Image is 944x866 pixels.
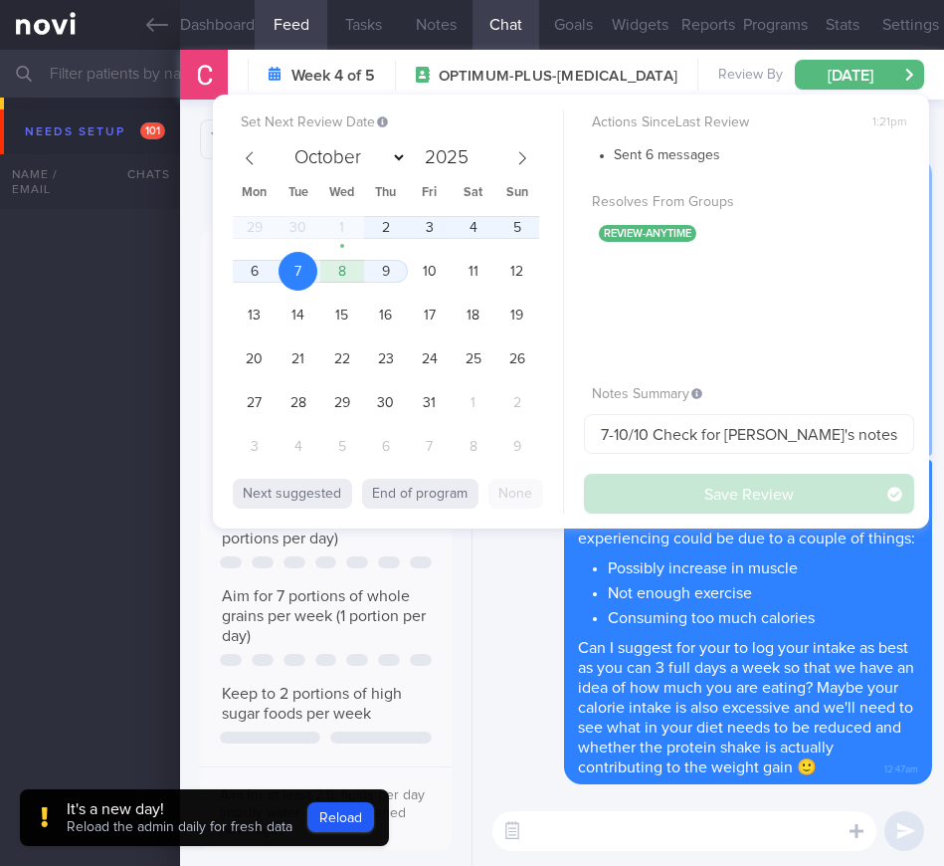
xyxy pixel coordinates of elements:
span: November 2, 2025 [497,383,536,422]
span: Aim for 7 portions of whole grains per week (1 portion per day) [222,588,426,644]
span: November 6, 2025 [366,427,405,466]
span: October 4, 2025 [454,208,492,247]
button: Reload [307,802,374,832]
button: End of program [362,479,478,509]
strong: Week 4 of 5 [291,66,375,86]
span: Fri [408,187,452,200]
span: October 21, 2025 [279,339,317,378]
span: October 27, 2025 [235,383,274,422]
span: Sat [452,187,495,200]
span: 101 [140,122,165,139]
span: October 22, 2025 [322,339,361,378]
button: [DATE] [795,60,924,90]
span: Can I suggest for your to log your intake as best as you can 3 full days a week so that we have a... [578,640,914,775]
span: Wed [320,187,364,200]
span: Thu [364,187,408,200]
span: October 12, 2025 [497,252,536,291]
span: October 6, 2025 [235,252,274,291]
div: It's a new day! [67,799,292,819]
span: October 31, 2025 [410,383,449,422]
span: October 5, 2025 [497,208,536,247]
span: October 9, 2025 [366,252,405,291]
span: October 29, 2025 [322,383,361,422]
span: October 3, 2025 [410,208,449,247]
label: Resolves From Groups [592,194,906,212]
input: Year [417,148,472,167]
span: October 30, 2025 [366,383,405,422]
span: Notes Summary [592,387,702,401]
span: October 11, 2025 [454,252,492,291]
li: Consuming too much calories [608,603,918,628]
span: Reload the admin daily for fresh data [67,820,292,834]
span: October 16, 2025 [366,296,405,334]
span: October 20, 2025 [235,339,274,378]
li: Possibly increase in muscle [608,553,918,578]
li: Sent 6 messages [614,142,914,165]
span: Keep to 2 portions of high sugar foods per week [222,686,402,722]
span: November 3, 2025 [235,427,274,466]
span: October 10, 2025 [410,252,449,291]
span: 1:21pm [872,115,906,130]
span: November 1, 2025 [454,383,492,422]
span: November 5, 2025 [322,427,361,466]
span: October 14, 2025 [279,296,317,334]
span: November 8, 2025 [454,427,492,466]
select: Month [285,142,407,173]
li: Not enough exercise [608,578,918,603]
span: Sun [495,187,539,200]
span: November 4, 2025 [279,427,317,466]
label: Actions Since Last Review [592,114,906,132]
span: October 2, 2025 [366,208,405,247]
div: Needs setup [20,118,170,145]
span: October 25, 2025 [454,339,492,378]
span: October 26, 2025 [497,339,536,378]
span: October 23, 2025 [366,339,405,378]
span: October 7, 2025 [279,252,317,291]
span: Mon [233,187,277,200]
span: 12:47am [884,758,918,776]
span: November 7, 2025 [410,427,449,466]
span: review-anytime [599,225,696,242]
span: October 17, 2025 [410,296,449,334]
span: Tue [277,187,320,200]
label: Set Next Review Date [241,114,555,132]
span: October 13, 2025 [235,296,274,334]
span: Review By [718,67,783,85]
span: October 28, 2025 [279,383,317,422]
button: Next suggested [233,479,352,509]
span: OPTIMUM-PLUS-[MEDICAL_DATA] [439,67,677,87]
span: November 9, 2025 [497,427,536,466]
span: October 19, 2025 [497,296,536,334]
span: October 8, 2025 [322,252,361,291]
span: October 24, 2025 [410,339,449,378]
span: October 15, 2025 [322,296,361,334]
div: Chats [100,154,180,194]
span: October 18, 2025 [454,296,492,334]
